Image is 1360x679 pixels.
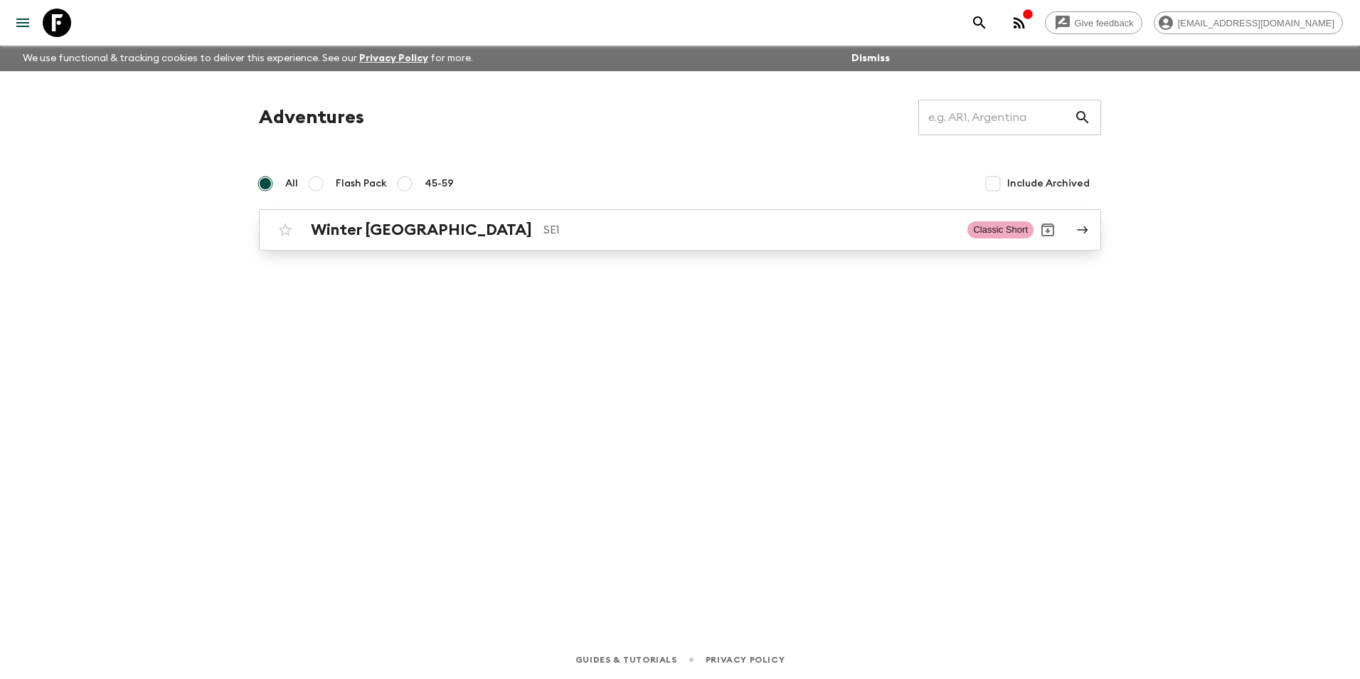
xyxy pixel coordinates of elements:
span: Flash Pack [336,177,387,191]
input: e.g. AR1, Argentina [918,98,1074,137]
a: Winter [GEOGRAPHIC_DATA]SE1Classic ShortArchive [259,209,1101,251]
a: Privacy Policy [706,652,785,668]
div: [EMAIL_ADDRESS][DOMAIN_NAME] [1154,11,1343,34]
a: Guides & Tutorials [575,652,677,668]
span: 45-59 [425,177,454,191]
span: Classic Short [967,221,1034,238]
span: All [285,177,298,191]
button: menu [9,9,37,37]
a: Privacy Policy [359,53,428,63]
span: Give feedback [1067,18,1142,28]
a: Give feedback [1045,11,1142,34]
button: search adventures [965,9,994,37]
h2: Winter [GEOGRAPHIC_DATA] [311,221,532,239]
span: Include Archived [1007,177,1090,191]
h1: Adventures [259,103,364,132]
button: Archive [1034,216,1062,244]
p: We use functional & tracking cookies to deliver this experience. See our for more. [17,46,479,71]
button: Dismiss [848,48,893,68]
span: [EMAIL_ADDRESS][DOMAIN_NAME] [1170,18,1342,28]
p: SE1 [543,221,956,238]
